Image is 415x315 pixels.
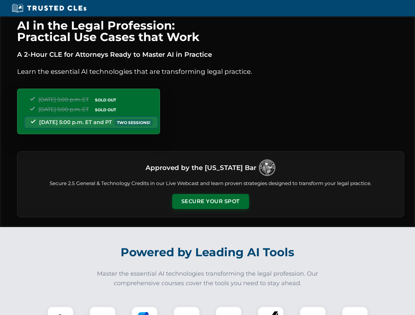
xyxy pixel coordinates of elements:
img: Logo [259,159,275,176]
span: SOLD OUT [93,96,118,103]
p: Secure 2.5 General & Technology Credits in our Live Webcast and learn proven strategies designed ... [25,180,396,187]
h1: AI in the Legal Profession: Practical Use Cases that Work [17,20,404,43]
button: Secure Your Spot [172,194,249,209]
span: SOLD OUT [93,106,118,113]
p: Master the essential AI technologies transforming the legal profession. Our comprehensive courses... [93,269,323,288]
p: Learn the essential AI technologies that are transforming legal practice. [17,66,404,77]
span: [DATE] 5:00 p.m. ET [38,96,89,103]
p: A 2-Hour CLE for Attorneys Ready to Master AI in Practice [17,49,404,60]
h3: Approved by the [US_STATE] Bar [146,162,256,174]
h2: Powered by Leading AI Tools [26,241,390,264]
span: [DATE] 5:00 p.m. ET [38,106,89,113]
img: Trusted CLEs [10,3,88,13]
